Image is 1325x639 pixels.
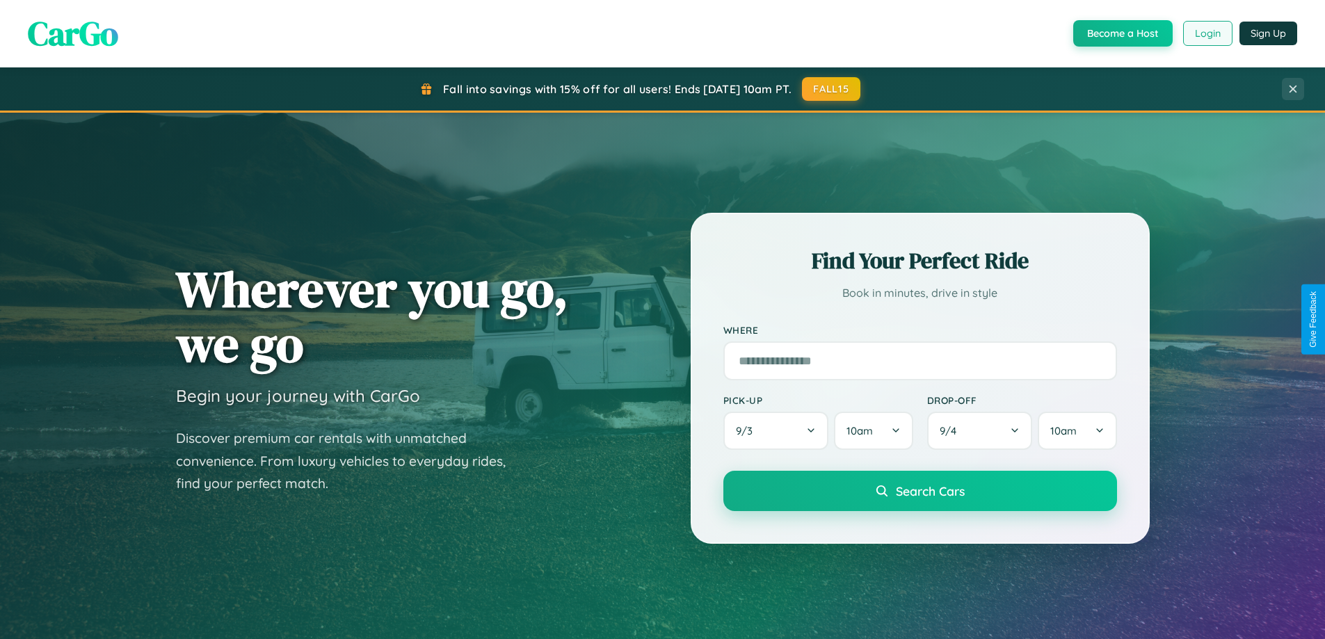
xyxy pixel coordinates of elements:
[802,77,860,101] button: FALL15
[723,324,1117,336] label: Where
[723,283,1117,303] p: Book in minutes, drive in style
[1183,21,1232,46] button: Login
[723,412,829,450] button: 9/3
[927,412,1033,450] button: 9/4
[736,424,760,437] span: 9 / 3
[896,483,965,499] span: Search Cars
[443,82,792,96] span: Fall into savings with 15% off for all users! Ends [DATE] 10am PT.
[1308,291,1318,348] div: Give Feedback
[1239,22,1297,45] button: Sign Up
[723,394,913,406] label: Pick-up
[1050,424,1077,437] span: 10am
[176,385,420,406] h3: Begin your journey with CarGo
[927,394,1117,406] label: Drop-off
[834,412,913,450] button: 10am
[176,261,568,371] h1: Wherever you go, we go
[723,245,1117,276] h2: Find Your Perfect Ride
[1038,412,1116,450] button: 10am
[723,471,1117,511] button: Search Cars
[940,424,963,437] span: 9 / 4
[176,427,524,495] p: Discover premium car rentals with unmatched convenience. From luxury vehicles to everyday rides, ...
[1073,20,1173,47] button: Become a Host
[28,10,118,56] span: CarGo
[846,424,873,437] span: 10am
